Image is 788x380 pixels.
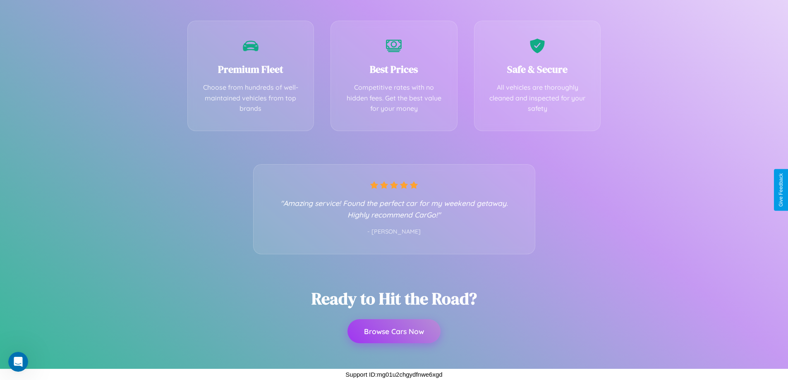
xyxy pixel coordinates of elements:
[778,173,784,207] div: Give Feedback
[270,227,518,237] p: - [PERSON_NAME]
[487,82,588,114] p: All vehicles are thoroughly cleaned and inspected for your safety
[200,62,302,76] h3: Premium Fleet
[347,319,441,343] button: Browse Cars Now
[487,62,588,76] h3: Safe & Secure
[345,369,442,380] p: Support ID: mg01u2chgydfnwe6xgd
[270,197,518,220] p: "Amazing service! Found the perfect car for my weekend getaway. Highly recommend CarGo!"
[343,82,445,114] p: Competitive rates with no hidden fees. Get the best value for your money
[8,352,28,372] iframe: Intercom live chat
[343,62,445,76] h3: Best Prices
[200,82,302,114] p: Choose from hundreds of well-maintained vehicles from top brands
[311,287,477,310] h2: Ready to Hit the Road?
